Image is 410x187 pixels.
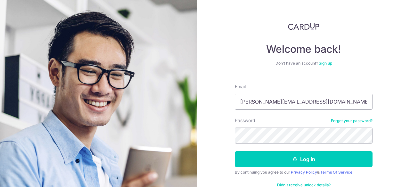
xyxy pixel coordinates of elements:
a: Sign up [319,61,332,66]
img: CardUp Logo [288,22,319,30]
input: Enter your Email [235,94,373,110]
button: Log in [235,151,373,167]
a: Forgot your password? [331,118,373,123]
a: Privacy Policy [291,170,317,175]
label: Email [235,83,246,90]
h4: Welcome back! [235,43,373,56]
div: Don’t have an account? [235,61,373,66]
label: Password [235,117,255,124]
a: Terms Of Service [320,170,352,175]
div: By continuing you agree to our & [235,170,373,175]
